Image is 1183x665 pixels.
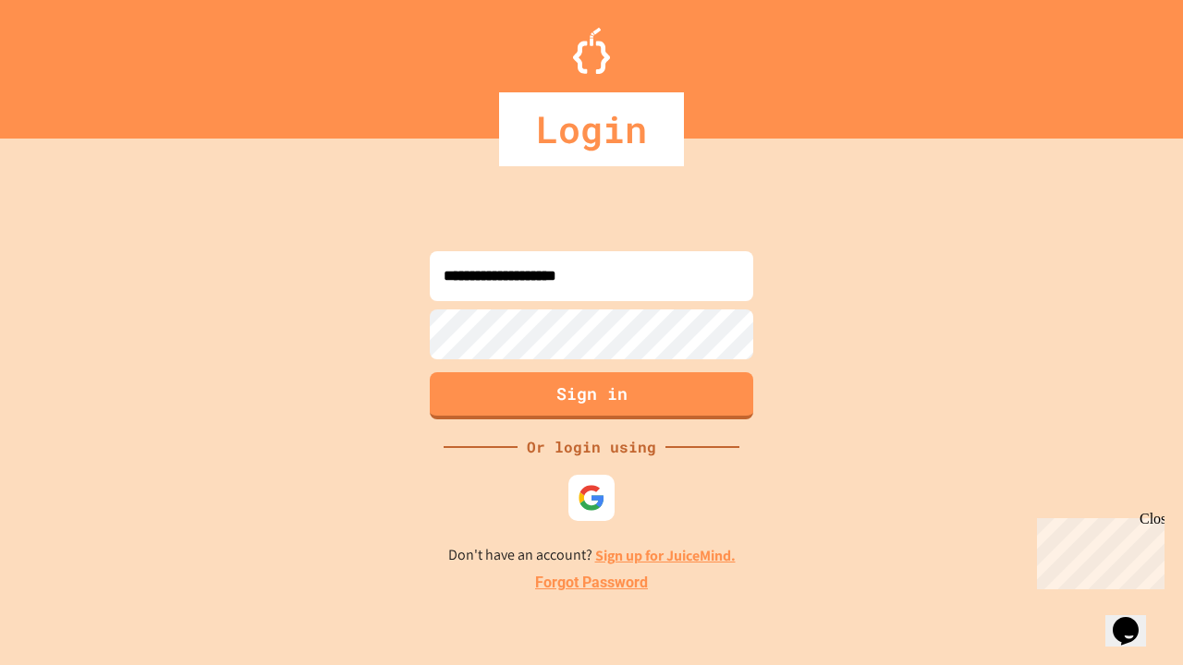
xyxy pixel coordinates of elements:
img: Logo.svg [573,28,610,74]
iframe: chat widget [1030,511,1165,589]
div: Chat with us now!Close [7,7,128,117]
a: Forgot Password [535,572,648,594]
div: Or login using [518,436,665,458]
button: Sign in [430,372,753,419]
iframe: chat widget [1105,591,1165,647]
a: Sign up for JuiceMind. [595,546,736,565]
p: Don't have an account? [448,544,736,567]
img: google-icon.svg [578,484,605,512]
div: Login [499,92,684,166]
